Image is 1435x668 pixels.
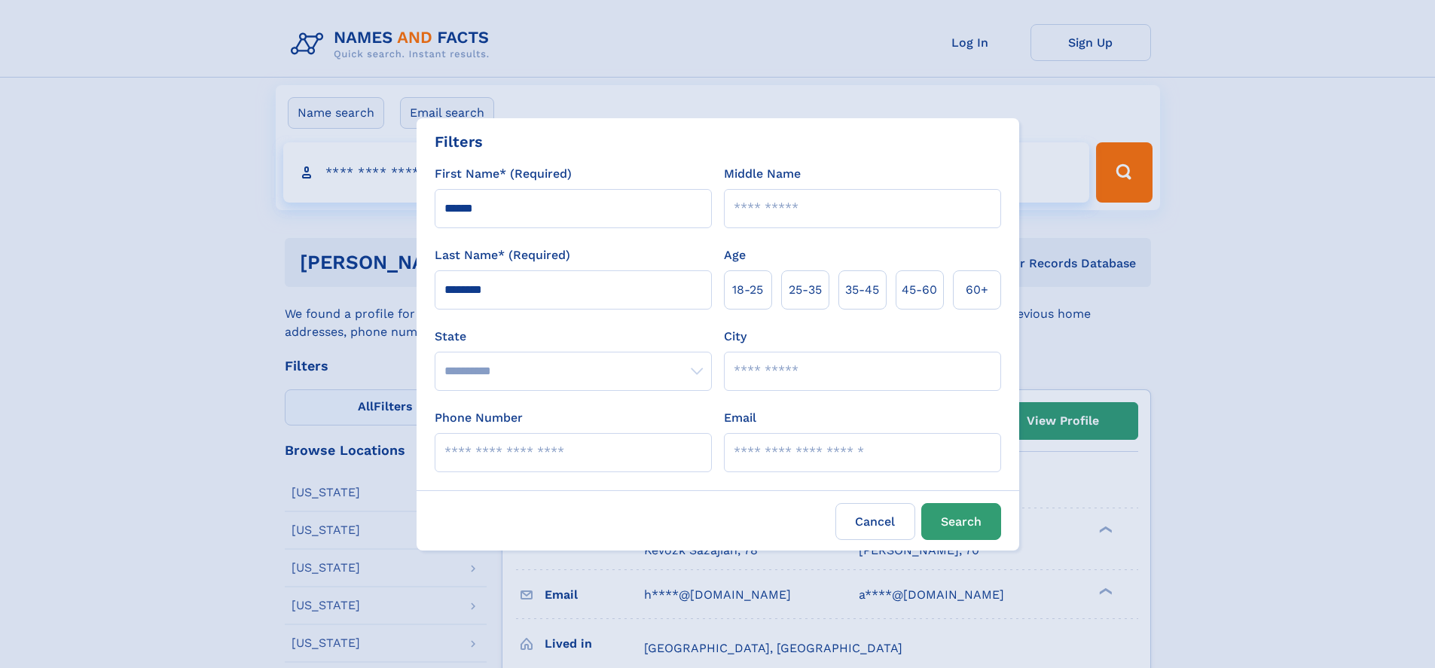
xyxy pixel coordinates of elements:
label: Last Name* (Required) [435,246,570,264]
span: 18‑25 [732,281,763,299]
span: 25‑35 [789,281,822,299]
label: State [435,328,712,346]
span: 35‑45 [845,281,879,299]
div: Filters [435,130,483,153]
label: Email [724,409,756,427]
span: 60+ [966,281,988,299]
span: 45‑60 [902,281,937,299]
label: Middle Name [724,165,801,183]
button: Search [921,503,1001,540]
label: First Name* (Required) [435,165,572,183]
label: Cancel [835,503,915,540]
label: Age [724,246,746,264]
label: Phone Number [435,409,523,427]
label: City [724,328,747,346]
